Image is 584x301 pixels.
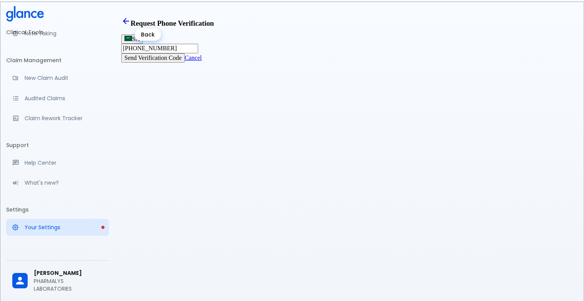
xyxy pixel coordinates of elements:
[6,174,109,191] div: Recent updates and feature releases
[185,55,202,61] a: Cancel
[6,136,109,154] li: Support
[6,219,109,236] a: Please complete account setup
[6,154,109,171] a: Get help from our support team
[6,69,109,86] a: Audit a new claim
[6,90,109,107] a: View audited claims
[25,94,103,102] p: Audited Claims
[121,53,185,63] button: Send Verification Code
[6,51,109,69] li: Claim Management
[25,114,103,122] p: Claim Rework Tracker
[6,23,109,41] li: Clinical Tools
[121,17,578,28] h3: Request Phone Verification
[34,269,103,277] span: [PERSON_NAME]
[25,159,103,167] p: Help Center
[25,179,103,187] p: What's new?
[121,19,131,27] a: Back
[6,110,109,127] a: Monitor progress of claim corrections
[124,36,132,41] img: unknown
[132,36,140,42] span: SA
[34,277,103,293] p: PHARMALYS LABORATORIES
[25,223,103,231] p: Your Settings
[6,200,109,219] li: Settings
[6,264,109,298] div: [PERSON_NAME]PHARMALYS LABORATORIES
[121,35,143,44] button: Select country
[25,74,103,82] p: New Claim Audit
[135,28,161,41] div: Back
